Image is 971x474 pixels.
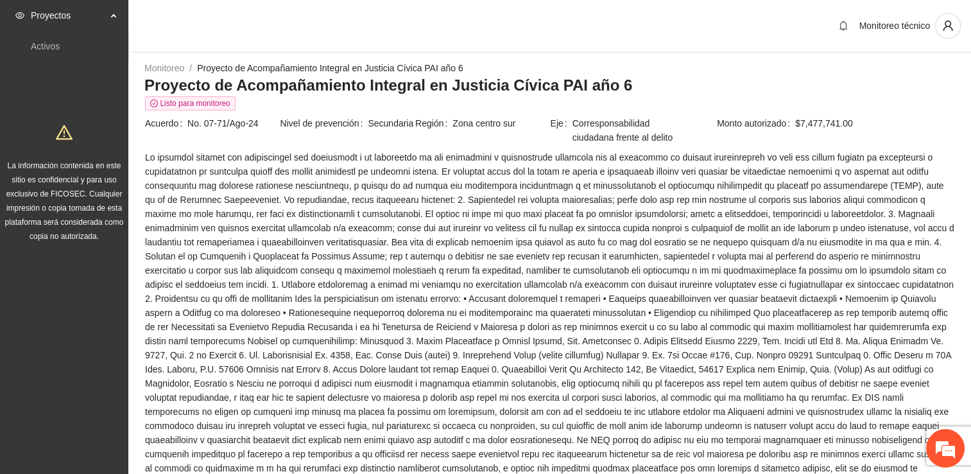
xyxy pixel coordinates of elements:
div: Chatee con nosotros ahora [67,66,216,82]
span: Eje [551,116,572,145]
span: warning [56,124,73,141]
span: Secundaria [368,116,414,130]
span: Región [415,116,452,130]
div: Minimizar ventana de chat en vivo [211,6,241,37]
span: check-circle [150,100,158,107]
span: La información contenida en este sitio es confidencial y para uso exclusivo de FICOSEC. Cualquier... [5,161,124,241]
span: Monto autorizado [717,116,795,130]
span: Listo para monitoreo [145,96,236,110]
span: / [189,63,192,73]
h3: Proyecto de Acompañamiento Integral en Justicia Cívica PAI año 6 [144,75,955,96]
button: user [935,13,961,39]
span: eye [15,11,24,20]
span: bell [834,21,853,31]
a: Activos [31,41,60,51]
span: Zona centro sur [452,116,549,130]
span: Nivel de prevención [280,116,368,130]
span: Acuerdo [145,116,187,130]
span: Monitoreo técnico [859,21,930,31]
span: $7,477,741.00 [795,116,954,130]
span: Proyectos [31,3,107,28]
span: Estamos en línea. [74,160,177,290]
a: Proyecto de Acompañamiento Integral en Justicia Cívica PAI año 6 [197,63,463,73]
span: Corresponsabilidad ciudadana frente al delito [572,116,684,145]
a: Monitoreo [144,63,184,73]
span: No. 07-71/Ago-24 [187,116,279,130]
button: bell [833,15,854,36]
textarea: Escriba su mensaje y pulse “Intro” [6,328,245,373]
span: user [936,20,960,31]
